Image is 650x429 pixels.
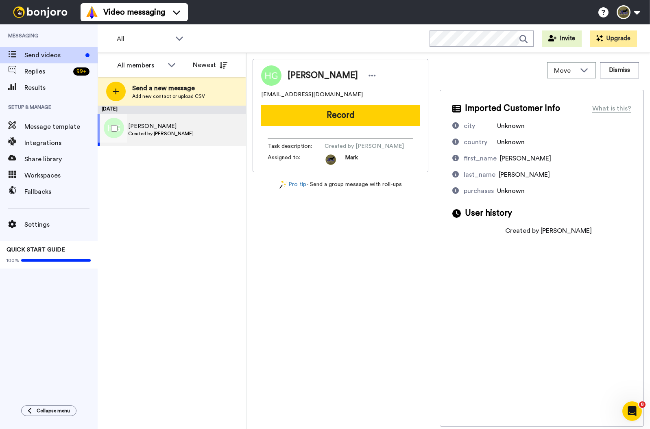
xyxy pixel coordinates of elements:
[7,257,19,264] span: 100%
[103,6,165,18] span: Video messaging
[497,139,525,145] span: Unknown
[24,154,98,164] span: Share library
[325,142,404,150] span: Created by [PERSON_NAME]
[24,67,70,76] span: Replies
[24,50,82,60] span: Send videos
[279,180,306,189] a: Pro tip
[288,69,358,82] span: [PERSON_NAME]
[499,171,550,178] span: [PERSON_NAME]
[465,102,560,115] span: Imported Customer Info
[345,154,358,166] span: Mark
[464,121,475,131] div: city
[253,180,428,189] div: - Send a group message with roll-ups
[117,61,164,70] div: All members
[464,137,487,147] div: country
[554,66,576,76] span: Move
[268,154,325,166] span: Assigned to:
[132,83,205,93] span: Send a new message
[37,407,70,414] span: Collapse menu
[10,6,71,18] img: bj-logo-header-white.svg
[622,401,642,421] iframe: Intercom live chat
[24,171,98,180] span: Workspaces
[497,188,525,194] span: Unknown
[592,104,631,113] div: What is this?
[85,6,98,19] img: vm-color.svg
[590,30,637,47] button: Upgrade
[24,220,98,230] span: Settings
[505,226,592,236] div: Created by [PERSON_NAME]
[465,207,512,219] span: User history
[187,57,233,73] button: Newest
[24,187,98,197] span: Fallbacks
[464,154,497,163] div: first_name
[464,170,495,180] div: last_name
[128,130,194,137] span: Created by [PERSON_NAME]
[325,154,337,166] img: af6984bd-c6ba-45aa-8452-5d0e3b88bf43-1701689809.jpg
[117,34,171,44] span: All
[464,186,494,196] div: purchases
[261,65,281,86] img: Image of Heather Gordon
[128,122,194,130] span: [PERSON_NAME]
[268,142,325,150] span: Task description :
[261,91,363,99] span: [EMAIL_ADDRESS][DOMAIN_NAME]
[261,105,420,126] button: Record
[542,30,582,47] button: Invite
[98,106,246,114] div: [DATE]
[279,180,287,189] img: magic-wand.svg
[21,405,76,416] button: Collapse menu
[639,401,646,408] span: 8
[7,247,65,253] span: QUICK START GUIDE
[73,67,89,76] div: 99 +
[500,155,551,162] span: [PERSON_NAME]
[600,62,639,78] button: Dismiss
[132,93,205,100] span: Add new contact or upload CSV
[497,123,525,129] span: Unknown
[24,83,98,93] span: Results
[24,122,98,132] span: Message template
[24,138,98,148] span: Integrations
